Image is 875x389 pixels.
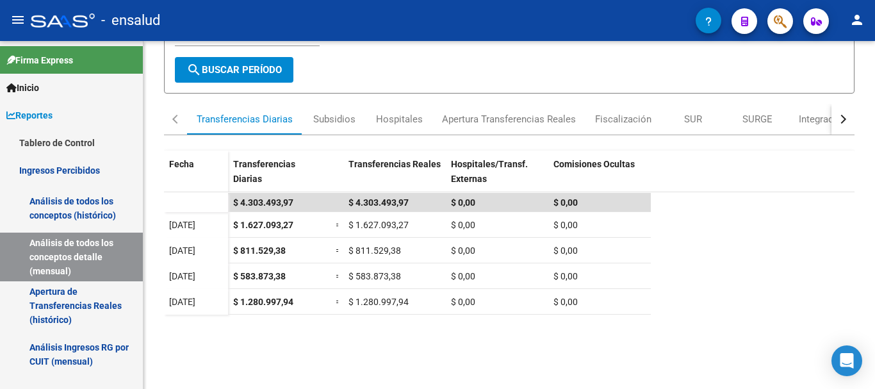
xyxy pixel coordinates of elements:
span: $ 583.873,38 [348,271,401,281]
div: Integración [799,112,847,126]
span: - ensalud [101,6,160,35]
span: = [336,271,341,281]
span: $ 1.280.997,94 [348,297,409,307]
span: [DATE] [169,220,195,230]
span: $ 1.627.093,27 [233,220,293,230]
span: Comisiones Ocultas [553,159,635,169]
datatable-header-cell: Fecha [164,151,228,204]
span: $ 4.303.493,97 [348,197,409,208]
span: = [336,297,341,307]
span: $ 0,00 [553,220,578,230]
mat-icon: menu [10,12,26,28]
span: $ 0,00 [553,297,578,307]
datatable-header-cell: Transferencias Diarias [228,151,331,204]
div: SUR [684,112,702,126]
span: [DATE] [169,245,195,256]
span: $ 0,00 [553,271,578,281]
div: Apertura Transferencias Reales [442,112,576,126]
span: [DATE] [169,271,195,281]
button: Buscar Período [175,57,293,83]
div: SURGE [742,112,773,126]
span: Inicio [6,81,39,95]
mat-icon: search [186,62,202,78]
span: Fecha [169,159,194,169]
span: $ 0,00 [451,271,475,281]
div: Fiscalización [595,112,651,126]
span: $ 0,00 [553,197,578,208]
div: Subsidios [313,112,356,126]
span: Transferencias Reales [348,159,441,169]
span: $ 4.303.493,97 [233,197,293,208]
span: $ 0,00 [451,220,475,230]
span: Transferencias Diarias [233,159,295,184]
span: $ 0,00 [451,197,475,208]
span: $ 0,00 [451,245,475,256]
div: Transferencias Diarias [197,112,293,126]
span: $ 811.529,38 [233,245,286,256]
span: $ 811.529,38 [348,245,401,256]
span: $ 0,00 [451,297,475,307]
span: Buscar Período [186,64,282,76]
span: $ 1.280.997,94 [233,297,293,307]
datatable-header-cell: Comisiones Ocultas [548,151,651,204]
datatable-header-cell: Transferencias Reales [343,151,446,204]
span: = [336,245,341,256]
span: Hospitales/Transf. Externas [451,159,528,184]
div: Open Intercom Messenger [831,345,862,376]
span: Reportes [6,108,53,122]
span: $ 583.873,38 [233,271,286,281]
span: [DATE] [169,297,195,307]
span: = [336,220,341,230]
span: $ 1.627.093,27 [348,220,409,230]
div: Hospitales [376,112,423,126]
span: Firma Express [6,53,73,67]
mat-icon: person [849,12,865,28]
span: $ 0,00 [553,245,578,256]
datatable-header-cell: Hospitales/Transf. Externas [446,151,548,204]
